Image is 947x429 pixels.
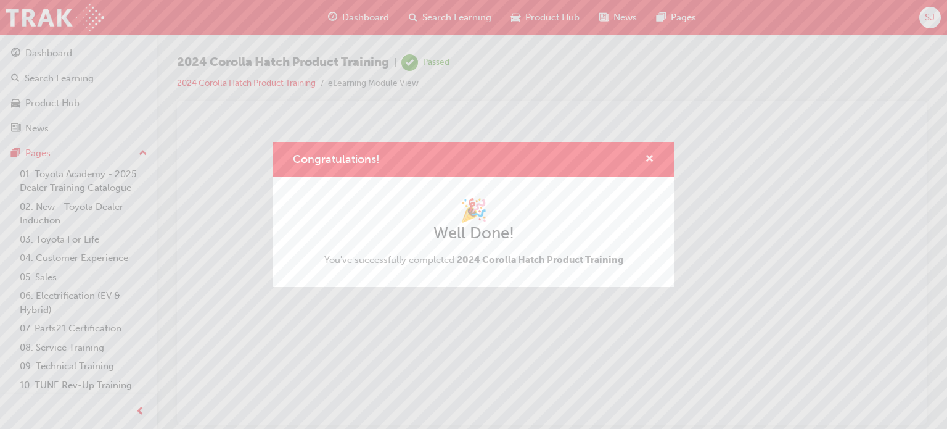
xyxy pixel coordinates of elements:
[645,152,654,167] button: cross-icon
[273,142,674,286] div: Congratulations!
[324,223,623,243] h2: Well Done!
[645,154,654,165] span: cross-icon
[5,10,726,65] p: The content has ended. You may close this window.
[457,254,623,265] span: 2024 Corolla Hatch Product Training
[324,253,623,267] span: You've successfully completed
[293,152,380,166] span: Congratulations!
[324,197,623,224] h1: 🎉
